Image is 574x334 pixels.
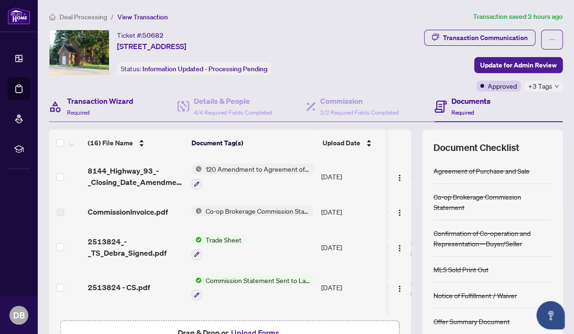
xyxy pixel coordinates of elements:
[396,285,403,292] img: Logo
[84,130,188,156] th: (16) File Name
[392,240,407,255] button: Logo
[8,7,30,25] img: logo
[13,309,25,322] span: DB
[191,234,245,260] button: Status IconTrade Sheet
[317,267,383,308] td: [DATE]
[202,275,314,285] span: Commission Statement Sent to Lawyer
[191,275,202,285] img: Status Icon
[396,244,403,252] img: Logo
[202,206,314,216] span: Co-op Brokerage Commission Statement
[202,164,314,174] span: 120 Amendment to Agreement of Purchase and Sale
[88,282,150,293] span: 2513824 - CS.pdf
[392,169,407,184] button: Logo
[387,207,398,217] img: Document Status
[549,36,555,43] span: ellipsis
[111,11,114,22] li: /
[433,141,519,154] span: Document Checklist
[433,228,551,249] div: Confirmation of Co-operation and Representation—Buyer/Seller
[392,280,407,295] button: Logo
[188,130,319,156] th: Document Tag(s)
[117,62,271,75] div: Status:
[474,57,563,73] button: Update for Admin Review
[117,41,186,52] span: [STREET_ADDRESS]
[392,204,407,219] button: Logo
[385,130,465,156] th: Status
[191,206,314,216] button: Status IconCo-op Brokerage Commission Statement
[387,282,398,292] img: Document Status
[317,197,383,227] td: [DATE]
[202,315,314,326] span: 120 Amendment to Agreement of Purchase and Sale
[191,206,202,216] img: Status Icon
[88,206,168,217] span: CommissionInvoice.pdf
[67,109,90,116] span: Required
[191,234,202,245] img: Status Icon
[554,84,559,89] span: down
[443,30,528,45] div: Transaction Communication
[424,30,535,46] button: Transaction Communication
[433,264,489,275] div: MLS Sold Print Out
[142,31,164,40] span: 50682
[59,13,107,21] span: Deal Processing
[433,290,517,301] div: Notice of Fulfillment / Waiver
[387,171,398,182] img: Document Status
[117,13,168,21] span: View Transaction
[319,130,385,156] th: Upload Date
[88,236,184,259] span: 2513824_-_TS_Debra_Signed.pdf
[88,165,184,188] span: 8144_Highway_93_-_Closing_Date_Amendment.pdf
[191,164,202,174] img: Status Icon
[387,242,398,252] img: Document Status
[528,81,552,92] span: +3 Tags
[191,164,314,189] button: Status Icon120 Amendment to Agreement of Purchase and Sale
[451,109,474,116] span: Required
[536,301,565,329] button: Open asap
[117,30,164,41] div: Ticket #:
[323,138,360,148] span: Upload Date
[202,234,245,245] span: Trade Sheet
[488,81,517,91] span: Approved
[50,30,109,75] img: IMG-S12178469_1.jpg
[433,192,551,212] div: Co-op Brokerage Commission Statement
[433,166,530,176] div: Agreement of Purchase and Sale
[320,95,399,107] h4: Commission
[194,109,272,116] span: 4/4 Required Fields Completed
[396,174,403,182] img: Logo
[88,138,133,148] span: (16) File Name
[320,109,399,116] span: 2/2 Required Fields Completed
[480,58,557,73] span: Update for Admin Review
[67,95,133,107] h4: Transaction Wizard
[191,275,314,301] button: Status IconCommission Statement Sent to Lawyer
[317,156,383,197] td: [DATE]
[191,315,202,326] img: Status Icon
[473,11,563,22] article: Transaction saved 2 hours ago
[433,316,510,326] div: Offer Summary Document
[194,95,272,107] h4: Details & People
[317,227,383,267] td: [DATE]
[451,95,491,107] h4: Documents
[396,209,403,217] img: Logo
[49,14,56,20] span: home
[142,65,267,73] span: Information Updated - Processing Pending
